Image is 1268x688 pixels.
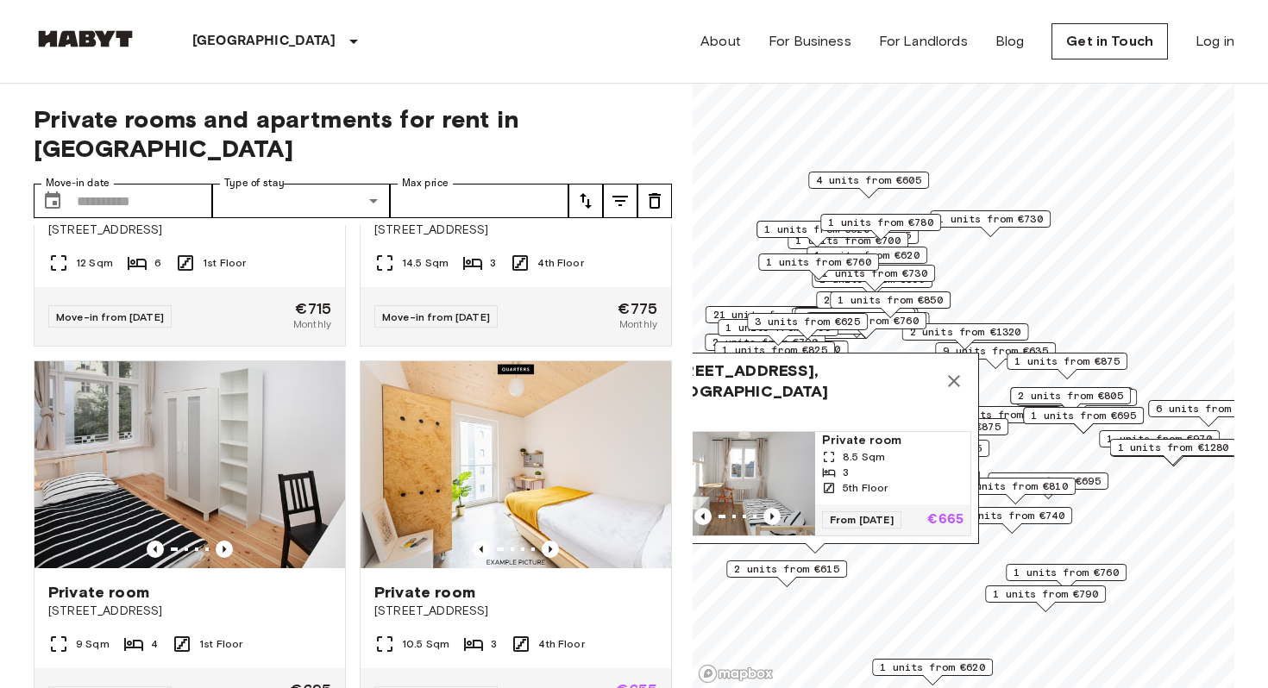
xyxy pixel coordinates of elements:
[382,310,490,323] span: Move-in from [DATE]
[714,341,835,368] div: Map marker
[816,172,921,188] span: 4 units from €605
[988,472,1108,499] div: Map marker
[224,176,285,191] label: Type of stay
[651,353,979,554] div: Map marker
[660,432,815,535] img: Marketing picture of unit DE-01-207-03M
[1010,387,1131,414] div: Map marker
[295,301,331,316] span: €715
[1196,31,1234,52] a: Log in
[816,291,937,318] div: Map marker
[199,636,242,652] span: 1st Floor
[35,361,345,568] img: Marketing picture of unit DE-01-232-03M
[35,184,70,218] button: Choose date
[542,541,559,558] button: Previous image
[951,507,1072,534] div: Map marker
[730,341,841,357] span: 1 units from €1200
[794,308,915,335] div: Map marker
[995,473,1101,489] span: 2 units from €695
[1031,408,1136,423] span: 1 units from €695
[76,255,113,271] span: 12 Sqm
[603,184,637,218] button: tune
[34,104,672,163] span: Private rooms and apartments for rent in [GEOGRAPHIC_DATA]
[802,309,907,324] span: 9 units from €665
[48,603,331,620] span: [STREET_ADDRESS]
[1023,407,1144,434] div: Map marker
[1007,353,1127,379] div: Map marker
[491,636,497,652] span: 3
[955,478,1076,504] div: Map marker
[822,432,964,449] span: Private room
[722,342,827,358] span: 1 units from €825
[902,323,1029,350] div: Map marker
[792,308,919,335] div: Map marker
[828,215,933,230] span: 1 units from €780
[830,291,951,318] div: Map marker
[1014,353,1120,369] span: 1 units from €875
[995,31,1025,52] a: Blog
[1006,564,1127,591] div: Map marker
[374,603,657,620] span: [STREET_ADDRESS]
[843,449,885,465] span: 8.5 Sqm
[872,659,993,685] div: Map marker
[824,292,929,308] span: 2 units from €655
[725,320,831,335] span: 1 units from €895
[879,31,968,52] a: For Landlords
[718,319,838,346] div: Map marker
[713,307,825,322] span: 21 units from €655
[203,255,246,271] span: 1st Floor
[490,255,496,271] span: 3
[618,301,657,316] span: €775
[993,586,1098,602] span: 1 units from €790
[1051,23,1168,59] a: Get in Touch
[820,214,941,241] div: Map marker
[538,636,584,652] span: 4th Floor
[808,172,929,198] div: Map marker
[880,660,985,675] span: 1 units from €620
[659,360,937,402] span: [STREET_ADDRESS], [GEOGRAPHIC_DATA]
[706,306,832,333] div: Map marker
[700,31,741,52] a: About
[151,636,158,652] span: 4
[806,312,926,339] div: Map marker
[895,419,1001,435] span: 1 units from €875
[56,310,164,323] span: Move-in from [DATE]
[758,253,879,280] div: Map marker
[1099,430,1220,457] div: Map marker
[766,254,871,270] span: 1 units from €760
[769,31,851,52] a: For Business
[402,176,449,191] label: Max price
[698,664,774,684] a: Mapbox logo
[1014,565,1119,580] span: 1 units from €760
[943,407,1054,422] span: 17 units from €720
[959,508,1064,523] span: 1 units from €740
[822,266,927,281] span: 1 units from €730
[726,560,847,587] div: Map marker
[637,184,672,218] button: tune
[812,271,932,297] div: Map marker
[154,255,161,271] span: 6
[814,247,920,263] span: 1 units from €620
[756,221,877,247] div: Map marker
[402,636,449,652] span: 10.5 Sqm
[963,478,1068,494] span: 1 units from €810
[876,441,982,456] span: 1 units from €715
[659,431,971,536] a: Marketing picture of unit DE-01-207-03MPrevious imagePrevious imagePrivate room8.5 Sqm35th FloorF...
[985,585,1106,612] div: Map marker
[755,314,860,329] span: 3 units from €625
[794,307,914,334] div: Map marker
[712,335,818,350] span: 2 units from €790
[694,508,712,525] button: Previous image
[48,222,331,239] span: [STREET_ADDRESS]
[763,508,781,525] button: Previous image
[938,211,1043,227] span: 1 units from €730
[1118,440,1229,455] span: 1 units from €1280
[374,582,475,603] span: Private room
[1156,401,1261,416] span: 6 units from €645
[76,636,110,652] span: 9 Sqm
[843,480,888,496] span: 5th Floor
[568,184,603,218] button: tune
[402,255,449,271] span: 14.5 Sqm
[807,247,927,273] div: Map marker
[935,342,1056,369] div: Map marker
[216,541,233,558] button: Previous image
